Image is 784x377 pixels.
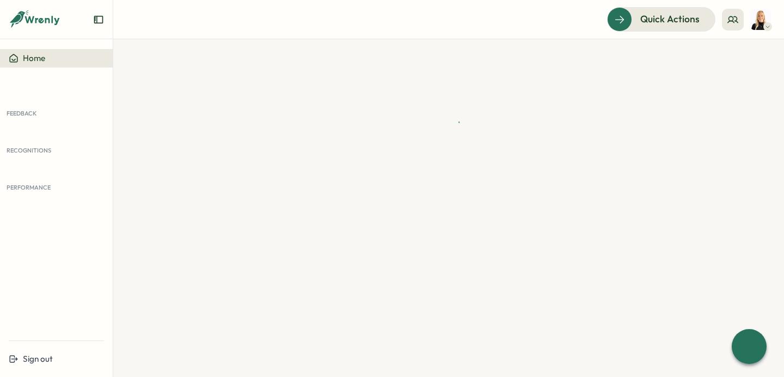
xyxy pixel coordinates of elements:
[607,7,715,31] button: Quick Actions
[23,354,53,364] span: Sign out
[750,9,771,30] img: Hannah Dickens
[23,53,45,63] span: Home
[640,12,700,26] span: Quick Actions
[93,14,104,25] button: Expand sidebar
